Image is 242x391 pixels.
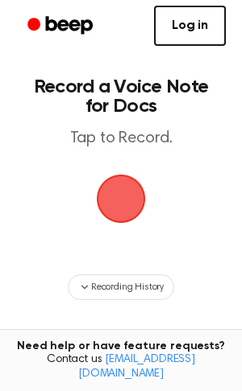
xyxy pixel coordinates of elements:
[78,354,195,380] a: [EMAIL_ADDRESS][DOMAIN_NAME]
[91,280,164,294] span: Recording History
[29,129,213,149] p: Tap to Record.
[29,77,213,116] h1: Record a Voice Note for Docs
[154,6,226,46] a: Log in
[16,10,107,42] a: Beep
[97,175,145,223] button: Beep Logo
[68,274,174,300] button: Recording History
[10,353,232,381] span: Contact us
